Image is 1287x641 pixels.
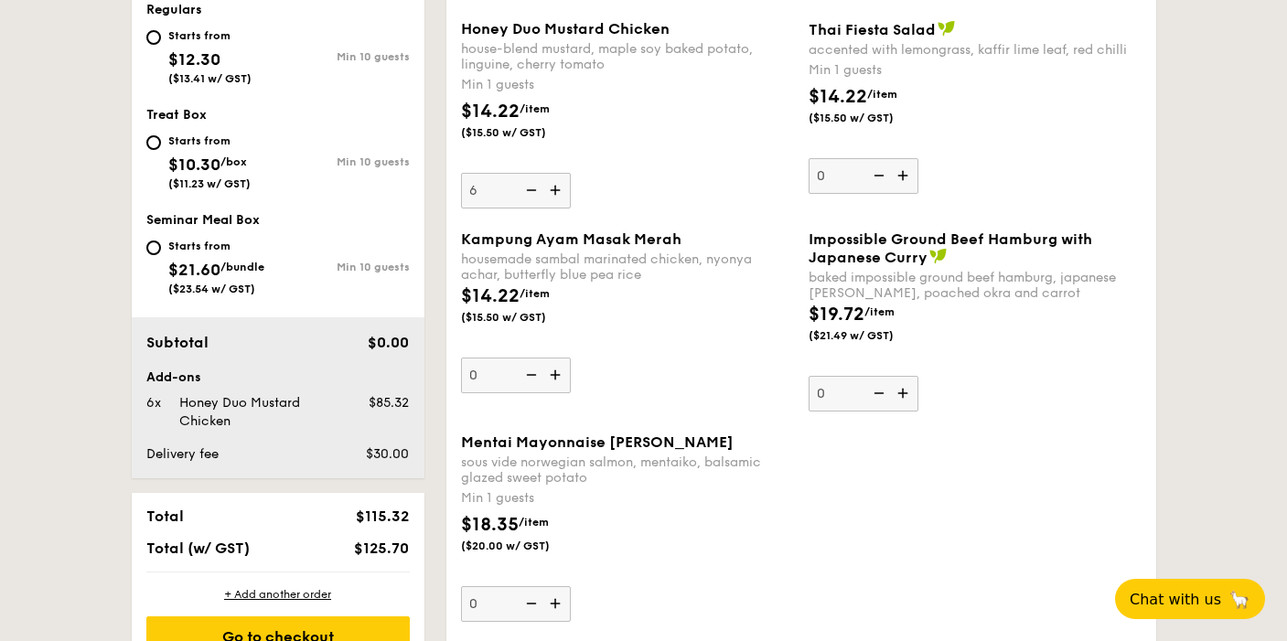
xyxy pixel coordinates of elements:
[461,285,520,307] span: $14.22
[168,283,255,295] span: ($23.54 w/ GST)
[891,376,918,411] img: icon-add.58712e84.svg
[168,72,252,85] span: ($13.41 w/ GST)
[520,287,550,300] span: /item
[146,507,184,525] span: Total
[368,334,409,351] span: $0.00
[168,49,220,69] span: $12.30
[461,125,585,140] span: ($15.50 w/ GST)
[864,305,895,318] span: /item
[461,173,571,208] input: Honey Duo Mustard Chickenhouse-blend mustard, maple soy baked potato, linguine, cherry tomatoMin ...
[146,587,410,602] div: + Add another order
[369,395,409,411] span: $85.32
[891,158,918,193] img: icon-add.58712e84.svg
[461,76,794,94] div: Min 1 guests
[809,304,864,326] span: $19.72
[220,261,264,273] span: /bundle
[146,334,209,351] span: Subtotal
[809,42,1142,58] div: accented with lemongrass, kaffir lime leaf, red chilli
[1228,589,1250,610] span: 🦙
[139,394,172,412] div: 6x
[461,310,585,325] span: ($15.50 w/ GST)
[168,260,220,280] span: $21.60
[146,540,250,557] span: Total (w/ GST)
[461,101,520,123] span: $14.22
[146,2,202,17] span: Regulars
[519,516,549,529] span: /item
[809,61,1142,80] div: Min 1 guests
[461,358,571,393] input: Kampung Ayam Masak Merahhousemade sambal marinated chicken, nyonya achar, butterfly blue pea rice...
[220,155,247,168] span: /box
[461,20,670,37] span: Honey Duo Mustard Chicken
[516,586,543,621] img: icon-reduce.1d2dbef1.svg
[461,433,734,451] span: Mentai Mayonnaise [PERSON_NAME]
[809,230,1092,266] span: Impossible Ground Beef Hamburg with Japanese Curry
[146,446,219,462] span: Delivery fee
[863,376,891,411] img: icon-reduce.1d2dbef1.svg
[516,358,543,392] img: icon-reduce.1d2dbef1.svg
[809,328,933,343] span: ($21.49 w/ GST)
[809,158,918,194] input: Thai Fiesta Saladaccented with lemongrass, kaffir lime leaf, red chilliMin 1 guests$14.22/item($1...
[1115,579,1265,619] button: Chat with us🦙
[867,88,897,101] span: /item
[278,155,410,168] div: Min 10 guests
[461,251,794,283] div: housemade sambal marinated chicken, nyonya achar, butterfly blue pea rice
[461,454,794,486] div: sous vide norwegian salmon, mentaiko, balsamic glazed sweet potato
[146,212,260,228] span: Seminar Meal Box
[146,240,161,255] input: Starts from$21.60/bundle($23.54 w/ GST)Min 10 guests
[863,158,891,193] img: icon-reduce.1d2dbef1.svg
[168,28,252,43] div: Starts from
[461,230,681,248] span: Kampung Ayam Masak Merah
[809,270,1142,301] div: baked impossible ground beef hamburg, japanese [PERSON_NAME], poached okra and carrot
[929,248,948,264] img: icon-vegan.f8ff3823.svg
[516,173,543,208] img: icon-reduce.1d2dbef1.svg
[809,21,936,38] span: Thai Fiesta Salad
[168,134,251,148] div: Starts from
[278,50,410,63] div: Min 10 guests
[543,586,571,621] img: icon-add.58712e84.svg
[938,20,956,37] img: icon-vegan.f8ff3823.svg
[168,239,264,253] div: Starts from
[146,30,161,45] input: Starts from$12.30($13.41 w/ GST)Min 10 guests
[168,155,220,175] span: $10.30
[543,358,571,392] img: icon-add.58712e84.svg
[168,177,251,190] span: ($11.23 w/ GST)
[172,394,338,431] div: Honey Duo Mustard Chicken
[809,111,933,125] span: ($15.50 w/ GST)
[354,540,409,557] span: $125.70
[146,107,207,123] span: Treat Box
[146,369,410,387] div: Add-ons
[520,102,550,115] span: /item
[461,489,794,507] div: Min 1 guests
[278,261,410,273] div: Min 10 guests
[809,86,867,108] span: $14.22
[809,376,918,411] input: Impossible Ground Beef Hamburg with Japanese Currybaked impossible ground beef hamburg, japanese ...
[356,507,409,525] span: $115.32
[461,539,585,553] span: ($20.00 w/ GST)
[461,41,794,72] div: house-blend mustard, maple soy baked potato, linguine, cherry tomato
[461,586,571,622] input: Mentai Mayonnaise [PERSON_NAME]sous vide norwegian salmon, mentaiko, balsamic glazed sweet potato...
[543,173,571,208] img: icon-add.58712e84.svg
[366,446,409,462] span: $30.00
[146,135,161,150] input: Starts from$10.30/box($11.23 w/ GST)Min 10 guests
[461,514,519,536] span: $18.35
[1130,591,1221,608] span: Chat with us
